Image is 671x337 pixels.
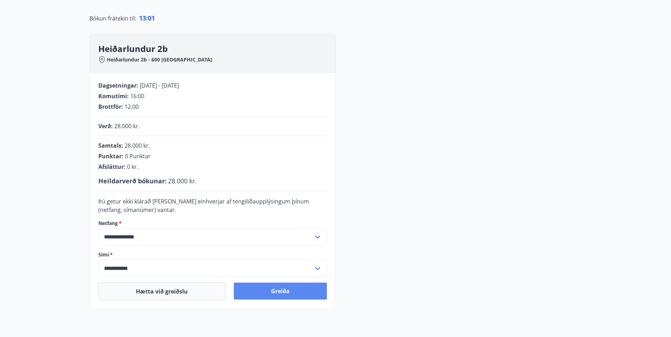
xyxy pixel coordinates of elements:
[98,43,335,55] h3: Heiðarlundur 2b
[98,177,167,185] span: Heildarverð bókunar :
[98,251,327,258] label: Sími
[98,152,123,160] span: Punktar :
[98,142,123,149] span: Samtals :
[89,14,136,23] span: Bókun frátekin til :
[98,197,309,214] span: Þú getur ekki klárað [PERSON_NAME] einhverjar af tengiliðaupplýsingum þínum (netfang, símanúmer) ...
[125,142,150,149] span: 28.000 kr.
[168,177,197,185] span: 28.000 kr.
[107,56,212,63] span: Heiðarlundur 2b - 600 [GEOGRAPHIC_DATA]
[98,103,123,111] span: Brottför :
[98,220,327,227] label: Netfang
[98,283,225,300] button: Hætta við greiðslu
[98,122,113,130] span: Verð :
[234,283,327,300] button: Greiða
[140,82,179,89] span: [DATE] - [DATE]
[130,92,144,100] span: 16:00
[98,82,138,89] span: Dagsetningar :
[114,122,140,130] span: 28.000 kr.
[148,14,155,22] span: 01
[125,152,151,160] span: 0 Punktar
[127,163,138,171] span: 0 kr.
[139,14,148,22] span: 13 :
[98,92,129,100] span: Komutími :
[98,163,126,171] span: Afsláttur :
[125,103,139,111] span: 12:00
